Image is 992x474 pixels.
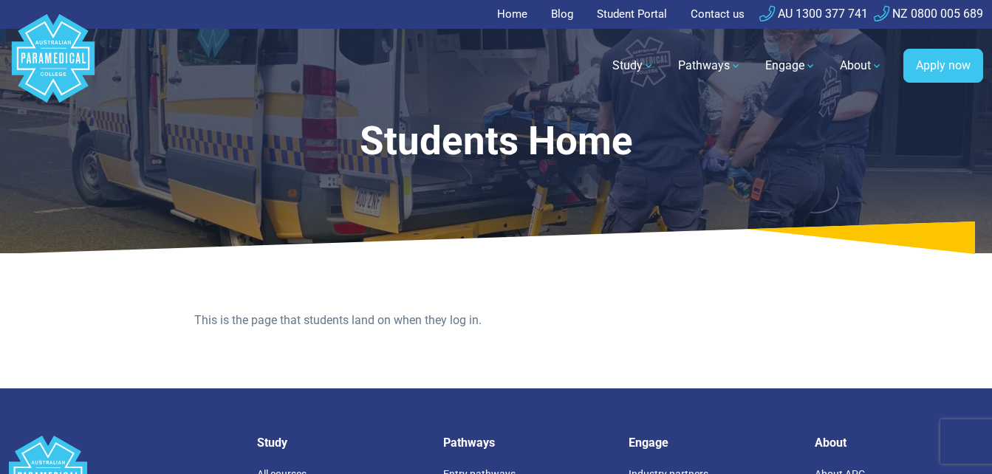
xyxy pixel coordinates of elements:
h5: Pathways [443,436,612,450]
a: Australian Paramedical College [9,29,98,103]
a: About [831,45,892,86]
a: AU 1300 377 741 [759,7,868,21]
p: This is the page that students land on when they log in. [194,312,798,329]
h5: About [815,436,983,450]
a: Study [603,45,663,86]
a: Engage [756,45,825,86]
a: NZ 0800 005 689 [874,7,983,21]
h1: Students Home [131,118,861,165]
a: Apply now [903,49,983,83]
h5: Study [257,436,425,450]
h5: Engage [629,436,797,450]
a: Pathways [669,45,750,86]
